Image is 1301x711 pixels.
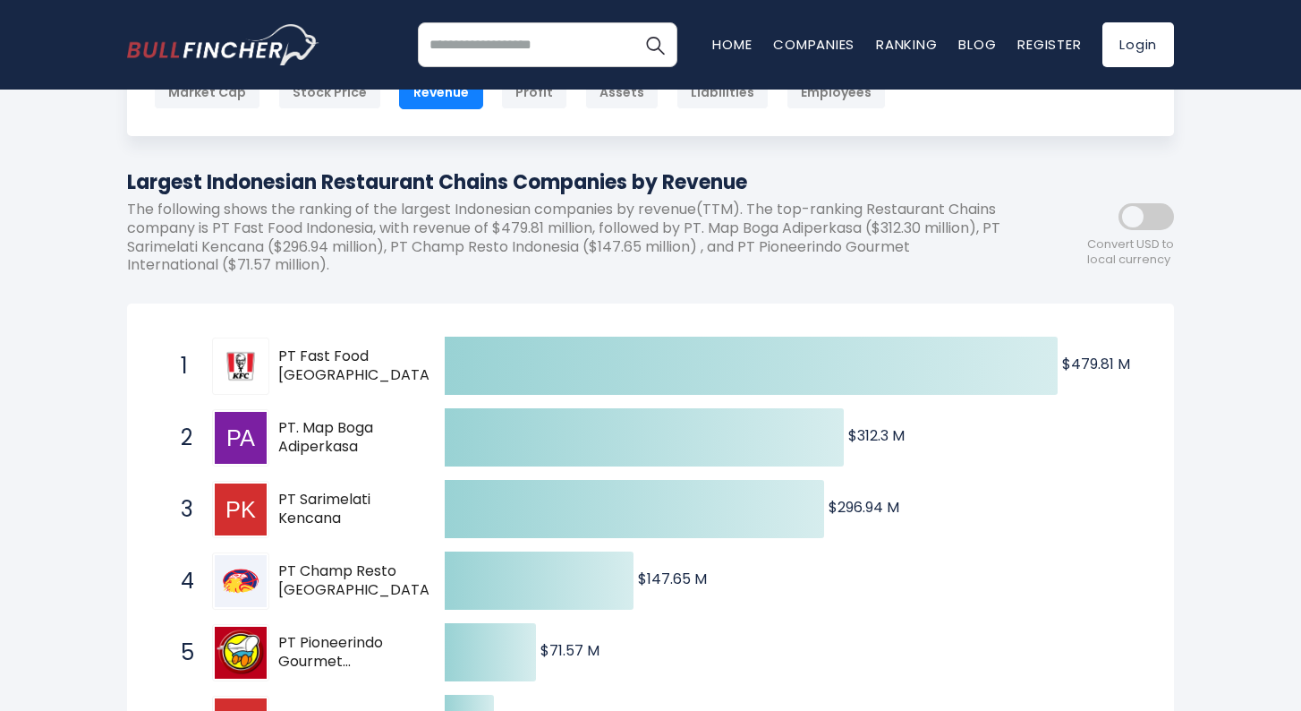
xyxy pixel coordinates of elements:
[1102,22,1174,67] a: Login
[399,75,483,109] div: Revenue
[876,35,937,54] a: Ranking
[278,75,381,109] div: Stock Price
[127,24,319,65] a: Go to homepage
[215,340,267,392] img: PT Fast Food Indonesia
[127,24,319,65] img: bullfincher logo
[1087,237,1174,268] span: Convert USD to local currency
[633,22,677,67] button: Search
[278,562,436,600] span: PT Champ Resto [GEOGRAPHIC_DATA]
[638,569,707,589] text: $147.65 M
[154,75,260,109] div: Market Cap
[829,497,899,518] text: $296.94 M
[585,75,659,109] div: Assets
[676,75,769,109] div: Liabilities
[215,627,267,679] img: PT Pioneerindo Gourmet International
[172,494,190,525] span: 3
[278,419,413,457] span: PT. Map Boga Adiperkasa
[172,351,190,381] span: 1
[712,35,752,54] a: Home
[278,491,413,528] span: PT Sarimelati Kencana
[501,75,567,109] div: Profit
[215,412,267,464] img: PT. Map Boga Adiperkasa
[773,35,855,54] a: Companies
[1062,354,1130,374] text: $479.81 M
[215,555,267,607] img: PT Champ Resto Indonesia
[848,425,905,446] text: $312.3 M
[127,167,1013,197] h1: Largest Indonesian Restaurant Chains Companies by Revenue
[127,201,1013,275] p: The following shows the ranking of the largest Indonesian companies by revenue(TTM). The top-rank...
[958,35,996,54] a: Blog
[172,566,190,596] span: 4
[787,75,886,109] div: Employees
[278,634,413,672] span: PT Pioneerindo Gourmet International
[172,423,190,453] span: 2
[1017,35,1081,54] a: Register
[278,347,436,385] span: PT Fast Food [GEOGRAPHIC_DATA]
[172,638,190,668] span: 5
[540,640,599,661] text: $71.57 M
[215,484,267,535] img: PT Sarimelati Kencana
